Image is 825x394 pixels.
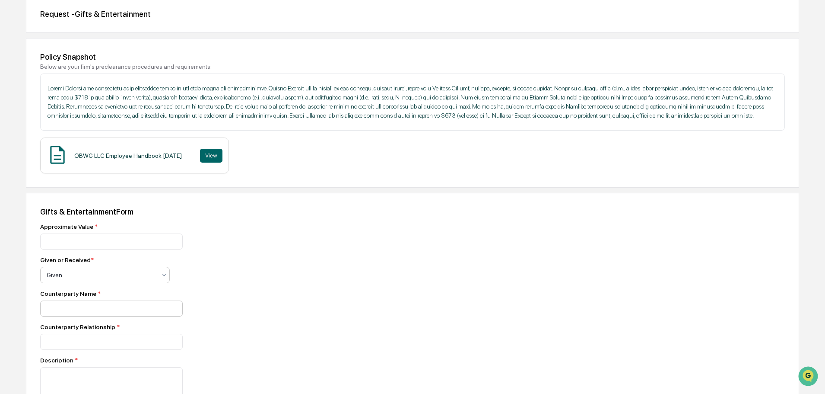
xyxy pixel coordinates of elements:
div: Start new chat [29,66,142,75]
a: Powered byPylon [61,146,105,153]
div: Below are your firm's preclearance procedures and requirements: [40,63,785,70]
div: 🔎 [9,126,16,133]
span: Data Lookup [17,125,54,134]
span: Attestations [71,109,107,118]
div: Counterparty Relationship [40,324,343,330]
div: Gifts & Entertainment Form [40,207,785,216]
button: Start new chat [147,69,157,79]
p: Loremi Dolorsi ame consectetu adip elitseddoe tempo in utl etdo magna ali enimadminimve. Quisno E... [48,84,777,120]
div: Description [40,357,343,364]
a: 🔎Data Lookup [5,122,58,138]
div: Request - Gifts & Entertainment [40,10,785,19]
iframe: Open customer support [797,365,821,389]
p: How can we help? [9,18,157,32]
div: 🗄️ [63,110,70,117]
img: Document Icon [47,144,68,166]
button: View [200,149,222,163]
span: Pylon [86,147,105,153]
div: OBWG LLC Employee Handbook [DATE] [74,152,182,159]
div: Counterparty Name [40,290,343,297]
div: Approximate Value [40,223,343,230]
div: Policy Snapshot [40,52,785,61]
div: We're available if you need us! [29,75,109,82]
div: 🖐️ [9,110,16,117]
a: 🖐️Preclearance [5,106,59,121]
span: Preclearance [17,109,56,118]
a: 🗄️Attestations [59,106,111,121]
div: Given or Received [40,256,94,263]
img: 1746055101610-c473b297-6a78-478c-a979-82029cc54cd1 [9,66,24,82]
